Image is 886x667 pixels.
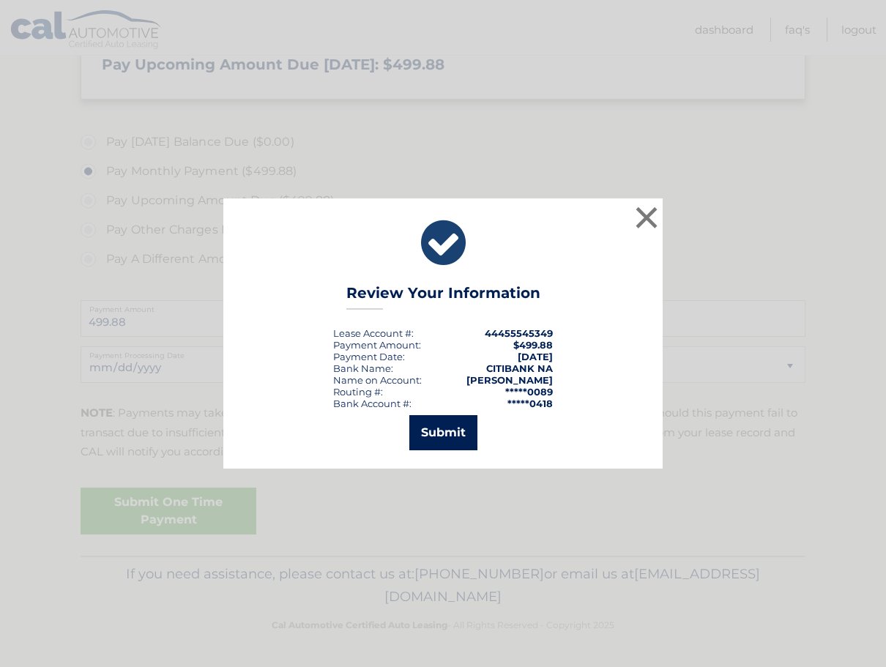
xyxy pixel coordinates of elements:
[333,386,383,398] div: Routing #:
[518,351,553,362] span: [DATE]
[486,362,553,374] strong: CITIBANK NA
[485,327,553,339] strong: 44455545349
[333,351,403,362] span: Payment Date
[333,339,421,351] div: Payment Amount:
[333,351,405,362] div: :
[346,284,540,310] h3: Review Your Information
[333,327,414,339] div: Lease Account #:
[513,339,553,351] span: $499.88
[632,203,661,232] button: ×
[333,398,412,409] div: Bank Account #:
[409,415,477,450] button: Submit
[333,362,393,374] div: Bank Name:
[466,374,553,386] strong: [PERSON_NAME]
[333,374,422,386] div: Name on Account:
